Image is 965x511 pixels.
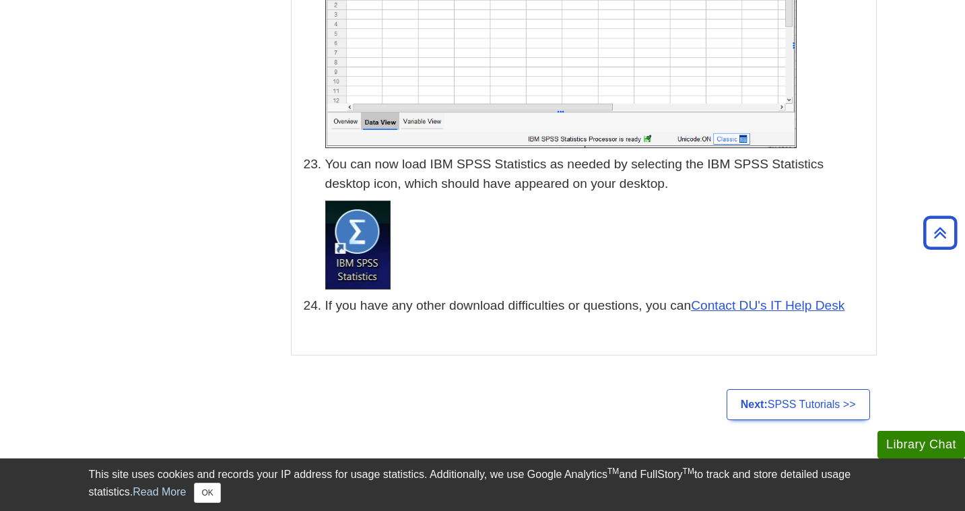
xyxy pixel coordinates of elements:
a: Back to Top [919,224,962,242]
sup: TM [683,467,694,476]
a: Read More [133,486,186,498]
li: If you have any other download difficulties or questions, you can [325,296,869,316]
button: Library Chat [877,431,965,458]
a: Next:SPSS Tutorials >> [727,389,870,420]
button: Close [194,483,220,503]
p: You can now load IBM SPSS Statistics as needed by selecting the IBM SPSS Statistics desktop icon,... [325,155,869,194]
strong: Next: [741,399,768,410]
a: Contact DU's IT Help Desk [691,298,844,312]
sup: TM [607,467,619,476]
div: This site uses cookies and records your IP address for usage statistics. Additionally, we use Goo... [89,467,877,503]
img: SPSS desktop icon for PC. [325,201,391,289]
